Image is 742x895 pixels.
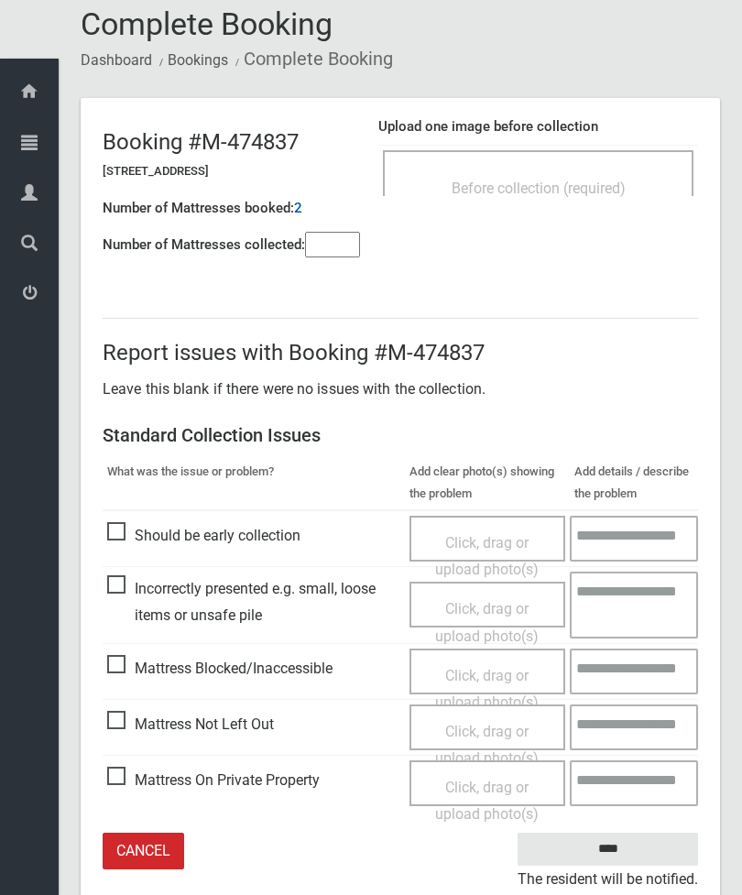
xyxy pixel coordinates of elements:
[81,51,152,69] a: Dashboard
[103,376,698,403] p: Leave this blank if there were no issues with the collection.
[103,201,294,216] h4: Number of Mattresses booked:
[107,711,274,738] span: Mattress Not Left Out
[103,130,360,154] h2: Booking #M-474837
[22,16,125,43] a: Clean Up Driver
[452,180,626,197] span: Before collection (required)
[634,12,719,39] span: Clean Up
[22,20,125,38] span: Clean Up Driver
[435,723,539,768] span: Click, drag or upload photo(s)
[103,237,305,253] h4: Number of Mattresses collected:
[643,26,701,39] small: DRIVER
[103,165,360,178] h5: [STREET_ADDRESS]
[107,655,333,682] span: Mattress Blocked/Inaccessible
[103,833,184,870] a: Cancel
[107,522,300,550] span: Should be early collection
[103,456,405,510] th: What was the issue or problem?
[435,779,539,824] span: Click, drag or upload photo(s)
[294,201,302,216] h4: 2
[435,600,539,645] span: Click, drag or upload photo(s)
[435,534,539,579] span: Click, drag or upload photo(s)
[107,575,400,629] span: Incorrectly presented e.g. small, loose items or unsafe pile
[405,456,571,510] th: Add clear photo(s) showing the problem
[231,42,393,76] li: Complete Booking
[378,119,698,135] h4: Upload one image before collection
[103,341,698,365] h2: Report issues with Booking #M-474837
[435,667,539,712] span: Click, drag or upload photo(s)
[107,767,320,794] span: Mattress On Private Property
[518,866,698,893] small: The resident will be notified.
[570,456,698,510] th: Add details / describe the problem
[103,425,698,445] h3: Standard Collection Issues
[168,51,228,69] a: Bookings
